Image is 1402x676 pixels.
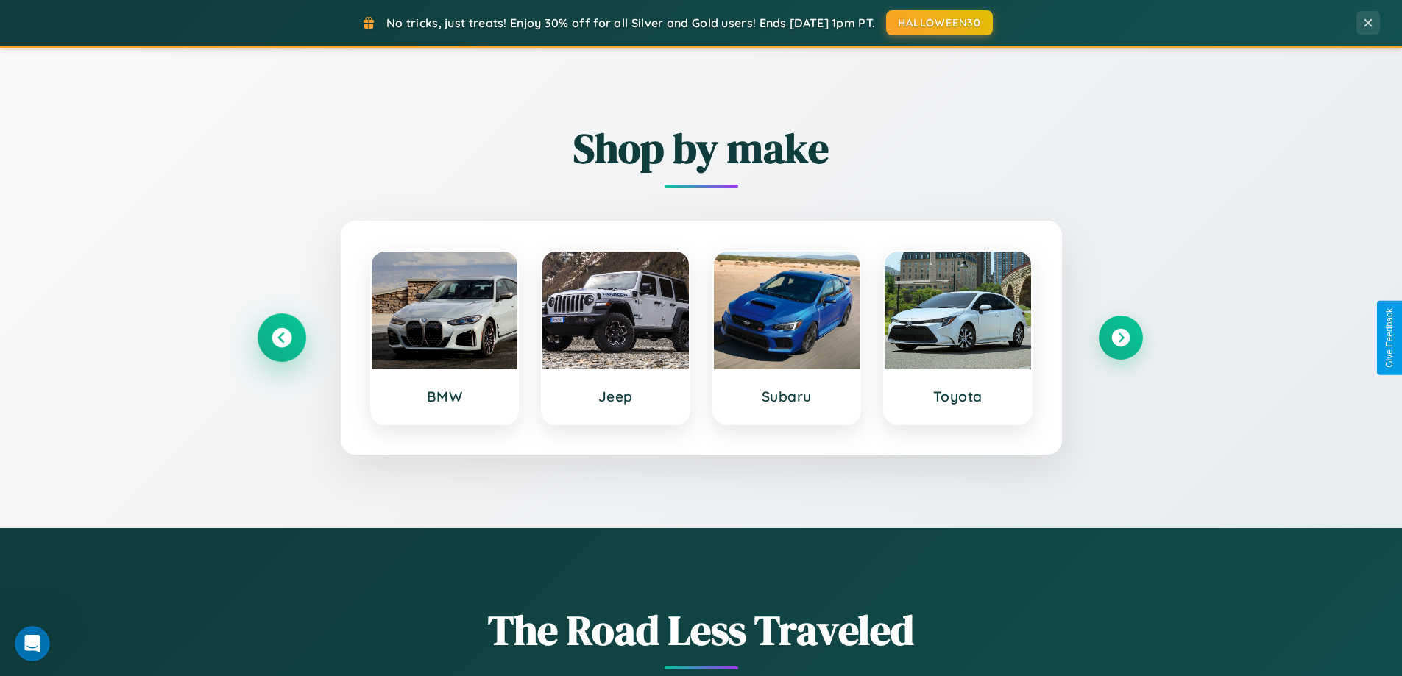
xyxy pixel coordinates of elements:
[886,10,993,35] button: HALLOWEEN30
[729,388,846,405] h3: Subaru
[260,120,1143,177] h2: Shop by make
[557,388,674,405] h3: Jeep
[1384,308,1395,368] div: Give Feedback
[899,388,1016,405] h3: Toyota
[260,602,1143,658] h1: The Road Less Traveled
[386,15,875,30] span: No tricks, just treats! Enjoy 30% off for all Silver and Gold users! Ends [DATE] 1pm PT.
[386,388,503,405] h3: BMW
[15,626,50,661] iframe: Intercom live chat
